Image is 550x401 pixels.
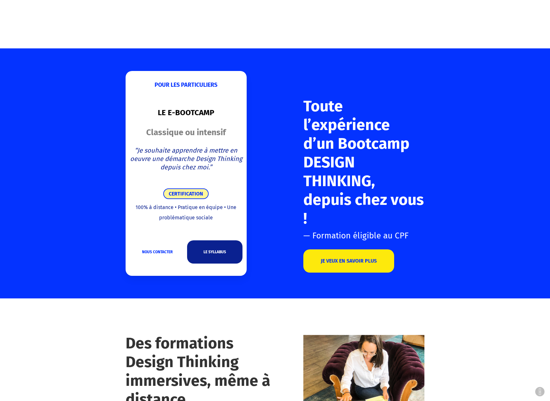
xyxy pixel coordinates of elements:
span: CERTIFICATION [163,188,209,199]
a: JE VEUX EN SAVOIR PLUS [303,249,394,273]
a: NOUS CONTACTER [129,240,185,264]
span: Toute l’expérience d’un Bootcamp DESIGN THINKING, depuis chez vous ! [303,97,424,228]
strong: Classique ou intensif [146,127,226,137]
span: LE E-BOOTCAMP [158,108,214,117]
strong: POUR LES PARTICULIERS [155,81,217,88]
span: — Formation éligible au CPF [303,231,409,241]
span: 100% à distance • Pratique en équipe • Une problématique sociale [136,204,236,221]
span: “Je souhaite apprendre à mettre en oeuvre une démarche Design Thinking depuis chez moi.” [130,146,242,171]
a: LE SYLLABUS [187,240,242,264]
